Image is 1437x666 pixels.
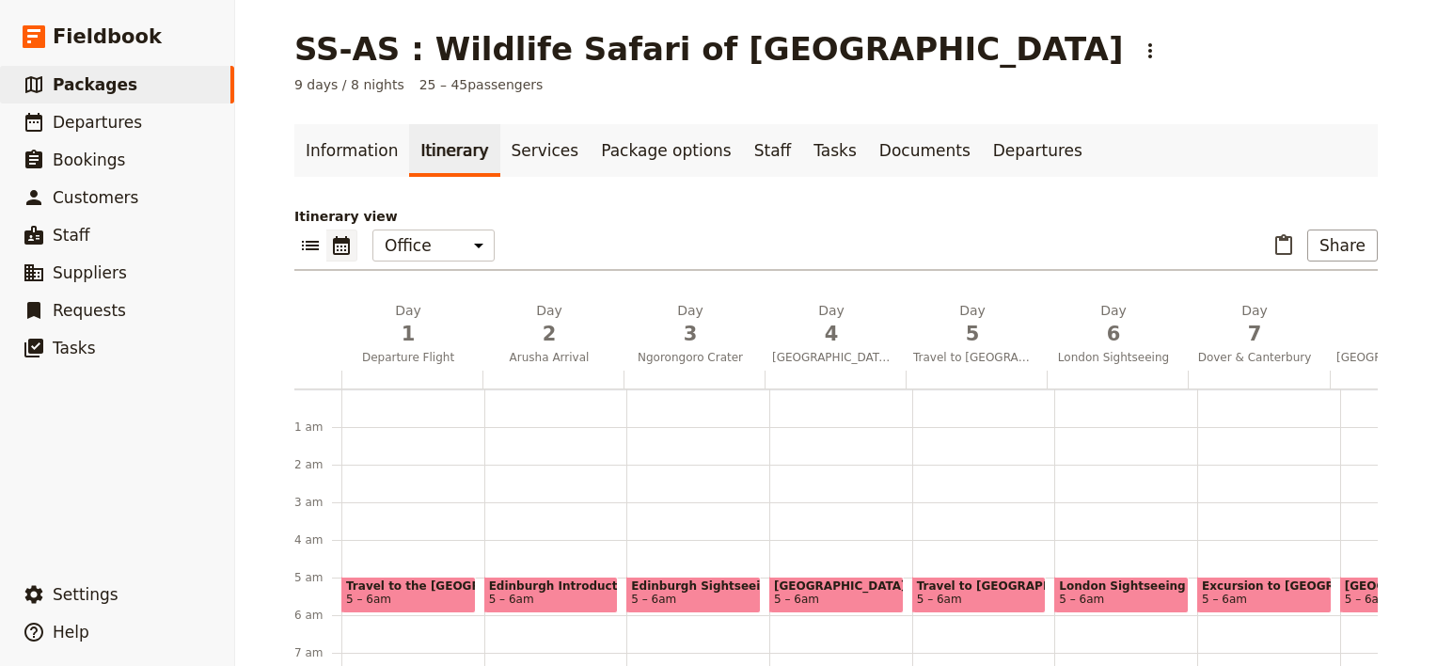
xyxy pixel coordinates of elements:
div: 5 am [294,570,341,585]
span: Travel to the [GEOGRAPHIC_DATA] [346,579,471,593]
span: 3 [631,320,750,348]
button: Share [1307,230,1378,262]
div: Edinburgh Sightseeing5 – 6am [626,577,761,613]
span: London Sightseeing [1059,579,1184,593]
span: 2 [490,320,608,348]
a: Tasks [802,124,868,177]
button: Day5Travel to [GEOGRAPHIC_DATA] [906,301,1047,371]
span: 5 – 6am [489,593,534,606]
div: 1 am [294,420,341,435]
a: Staff [743,124,803,177]
span: Edinburgh Sightseeing [631,579,756,593]
span: Requests [53,301,126,320]
span: 5 – 6am [917,593,962,606]
span: Fieldbook [53,23,162,51]
span: Packages [53,75,137,94]
a: Departures [982,124,1094,177]
div: 2 am [294,457,341,472]
h2: Day [631,301,750,348]
div: 4 am [294,532,341,547]
span: 5 – 6am [1059,593,1104,606]
span: 25 – 45 passengers [419,75,544,94]
span: Departure Flight [341,350,475,365]
span: [GEOGRAPHIC_DATA] [765,350,898,365]
p: Itinerary view [294,207,1378,226]
div: Travel to [GEOGRAPHIC_DATA]5 – 6am [912,577,1047,613]
span: 5 – 6am [1202,593,1247,606]
div: Excursion to [GEOGRAPHIC_DATA]5 – 6am [1197,577,1332,613]
span: Departures [53,113,142,132]
button: Day3Ngorongoro Crater [624,301,765,371]
div: London Sightseeing5 – 6am [1054,577,1189,613]
span: Arusha Arrival [482,350,616,365]
div: 6 am [294,608,341,623]
button: Day4[GEOGRAPHIC_DATA] [765,301,906,371]
span: Dover & Canterbury [1188,350,1321,365]
h2: Day [349,301,467,348]
button: Day6London Sightseeing [1047,301,1188,371]
span: 5 – 6am [1345,593,1390,606]
h2: Day [913,301,1032,348]
div: Travel to the [GEOGRAPHIC_DATA]5 – 6am [341,577,476,613]
div: Edinburgh Introduction5 – 6am [484,577,619,613]
span: Settings [53,585,118,604]
button: Actions [1134,35,1166,67]
span: Travel to [GEOGRAPHIC_DATA] [906,350,1039,365]
span: [GEOGRAPHIC_DATA] [774,579,899,593]
div: 3 am [294,495,341,510]
span: 5 – 6am [631,593,676,606]
button: Day2Arusha Arrival [482,301,624,371]
button: Day7Dover & Canterbury [1188,301,1329,371]
button: Calendar view [326,230,357,262]
span: 4 [772,320,891,348]
span: 9 days / 8 nights [294,75,404,94]
span: Edinburgh Introduction [489,579,614,593]
div: [GEOGRAPHIC_DATA]5 – 6am [769,577,904,613]
h1: SS-AS : Wildlife Safari of [GEOGRAPHIC_DATA] [294,30,1123,68]
a: Itinerary [409,124,499,177]
span: Staff [53,226,90,245]
span: 1 [349,320,467,348]
button: List view [294,230,326,262]
a: Services [500,124,591,177]
span: Bookings [53,151,125,169]
button: Paste itinerary item [1268,230,1300,262]
span: 5 – 6am [774,593,819,606]
span: 5 [913,320,1032,348]
a: Information [294,124,409,177]
span: Customers [53,188,138,207]
span: Excursion to [GEOGRAPHIC_DATA] [1202,579,1327,593]
a: Documents [868,124,982,177]
span: 5 – 6am [346,593,391,606]
h2: Day [772,301,891,348]
span: 7 [1195,320,1314,348]
button: Day1Departure Flight [341,301,482,371]
span: Help [53,623,89,642]
span: 6 [1054,320,1173,348]
span: Suppliers [53,263,127,282]
h2: Day [1195,301,1314,348]
span: Travel to [GEOGRAPHIC_DATA] [917,579,1042,593]
div: 7 am [294,645,341,660]
span: Ngorongoro Crater [624,350,757,365]
span: London Sightseeing [1047,350,1180,365]
h2: Day [1054,301,1173,348]
h2: Day [490,301,608,348]
a: Package options [590,124,742,177]
span: Tasks [53,339,96,357]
